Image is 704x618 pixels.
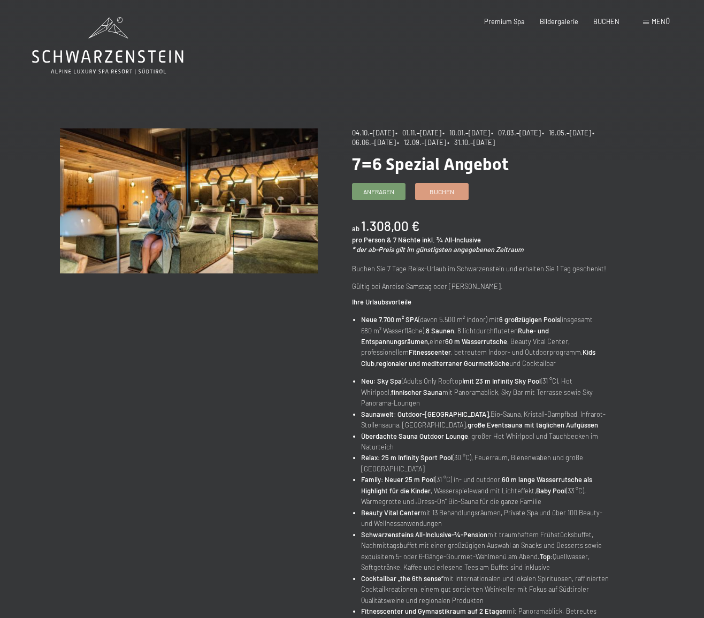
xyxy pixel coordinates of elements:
[361,475,592,494] strong: 60 m lange Wasserrutsche als Highlight für die Kinder
[447,138,495,147] span: • 31.10.–[DATE]
[352,297,411,306] strong: Ihre Urlaubsvorteile
[593,17,619,26] a: BUCHEN
[361,507,610,529] li: mit 13 Behandlungsräumen, Private Spa und über 100 Beauty- und Wellnessanwendungen
[468,421,598,429] strong: große Eventsauna mit täglichen Aufgüssen
[361,315,418,324] strong: Neue 7.700 m² SPA
[361,607,507,615] strong: Fitnesscenter und Gymnastikraum auf 2 Etagen
[361,377,402,385] strong: Neu: Sky Spa
[442,128,490,137] span: • 10.01.–[DATE]
[391,388,442,396] strong: finnischer Sauna
[422,235,481,244] span: inkl. ¾ All-Inclusive
[376,359,509,368] strong: regionaler und mediterraner Gourmetküche
[409,348,451,356] strong: Fitnesscenter
[540,17,578,26] a: Bildergalerie
[352,128,598,147] span: • 06.06.–[DATE]
[491,128,541,137] span: • 07.03.–[DATE]
[361,410,491,418] strong: Saunawelt: Outdoor-[GEOGRAPHIC_DATA],
[361,452,610,474] li: (30 °C), Feuerraum, Bienenwaben und große [GEOGRAPHIC_DATA]
[652,17,670,26] span: Menü
[361,326,549,346] strong: Ruhe- und Entspannungsräumen,
[352,224,359,233] span: ab
[361,573,610,606] li: mit internationalen und lokalen Spirituosen, raffinierten Cocktailkreationen, einem gut sortierte...
[353,184,405,200] a: Anfragen
[426,326,454,335] strong: 8 Saunen
[361,409,610,431] li: Bio-Sauna, Kristall-Dampfbad, Infrarot-Stollensauna, [GEOGRAPHIC_DATA],
[445,337,507,346] strong: 60 m Wasserrutsche
[499,315,560,324] strong: 6 großzügigen Pools
[361,432,468,440] strong: Überdachte Sauna Outdoor Lounge
[361,574,443,583] strong: Cocktailbar „the 6th sense“
[397,138,446,147] span: • 12.09.–[DATE]
[395,128,441,137] span: • 01.11.–[DATE]
[352,154,509,174] span: 7=6 Spezial Angebot
[540,552,553,561] strong: Top:
[464,377,541,385] strong: mit 23 m Infinity Sky Pool
[352,235,392,244] span: pro Person &
[361,475,435,484] strong: Family: Neuer 25 m Pool
[363,187,394,196] span: Anfragen
[542,128,591,137] span: • 16.05.–[DATE]
[60,128,318,273] img: 7=6 Spezial Angebot
[416,184,468,200] a: Buchen
[352,128,394,137] span: 04.10.–[DATE]
[361,529,610,573] li: mit traumhaftem Frühstücksbuffet, Nachmittagsbuffet mit einer großzügigen Auswahl an Snacks und D...
[361,314,610,369] li: (davon 5.500 m² indoor) mit (insgesamt 680 m² Wasserfläche), , 8 lichtdurchfluteten einer , Beaut...
[361,508,420,517] strong: Beauty Vital Center
[361,453,453,462] strong: Relax: 25 m Infinity Sport Pool
[352,281,610,292] p: Gültig bei Anreise Samstag oder [PERSON_NAME].
[361,348,595,367] strong: Kids Club
[352,245,524,254] em: * der ab-Preis gilt im günstigsten angegebenen Zeitraum
[430,187,454,196] span: Buchen
[393,235,420,244] span: 7 Nächte
[484,17,525,26] a: Premium Spa
[361,530,487,539] strong: Schwarzensteins All-Inclusive-¾-Pension
[361,218,419,234] b: 1.308,00 €
[536,486,566,495] strong: Baby Pool
[361,431,610,453] li: , großer Hot Whirlpool und Tauchbecken im Naturteich
[352,263,610,274] p: Buchen Sie 7 Tage Relax-Urlaub im Schwarzenstein und erhalten Sie 1 Tag geschenkt!
[361,376,610,408] li: (Adults Only Rooftop) (31 °C), Hot Whirlpool, mit Panoramablick, Sky Bar mit Terrasse sowie Sky P...
[361,474,610,507] li: (31 °C) in- und outdoor, , Wasserspielewand mit Lichteffekt, (33 °C), Wärmegrotte und „Dress-On“ ...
